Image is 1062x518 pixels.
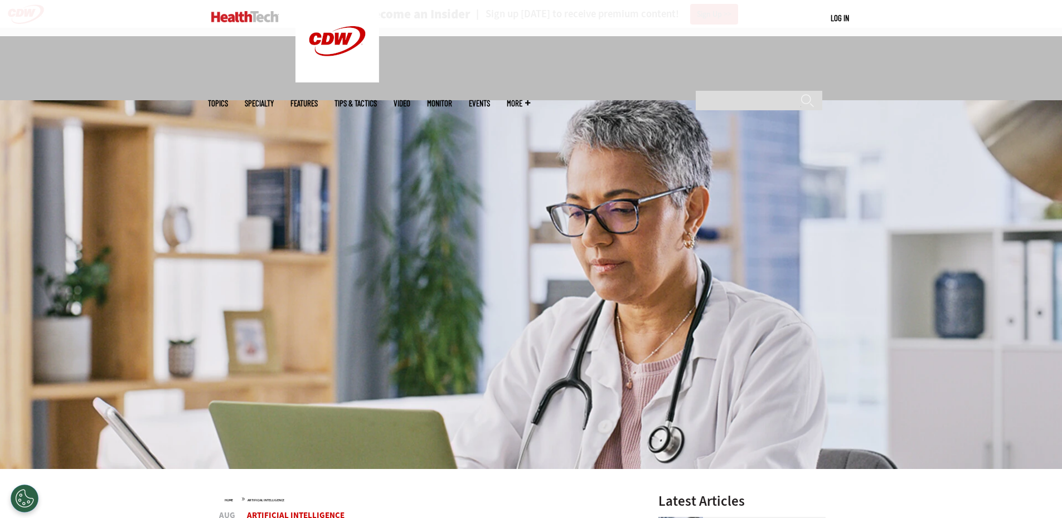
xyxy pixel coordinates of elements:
[295,74,379,85] a: CDW
[334,99,377,107] a: Tips & Tactics
[427,99,452,107] a: MonITor
[211,11,279,22] img: Home
[658,494,826,508] h3: Latest Articles
[11,485,38,512] button: Open Preferences
[507,99,530,107] span: More
[831,12,849,24] div: User menu
[245,99,274,107] span: Specialty
[225,498,233,502] a: Home
[394,99,410,107] a: Video
[831,13,849,23] a: Log in
[248,498,284,502] a: Artificial Intelligence
[225,494,629,503] div: »
[11,485,38,512] div: Cookies Settings
[290,99,318,107] a: Features
[208,99,228,107] span: Topics
[469,99,490,107] a: Events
